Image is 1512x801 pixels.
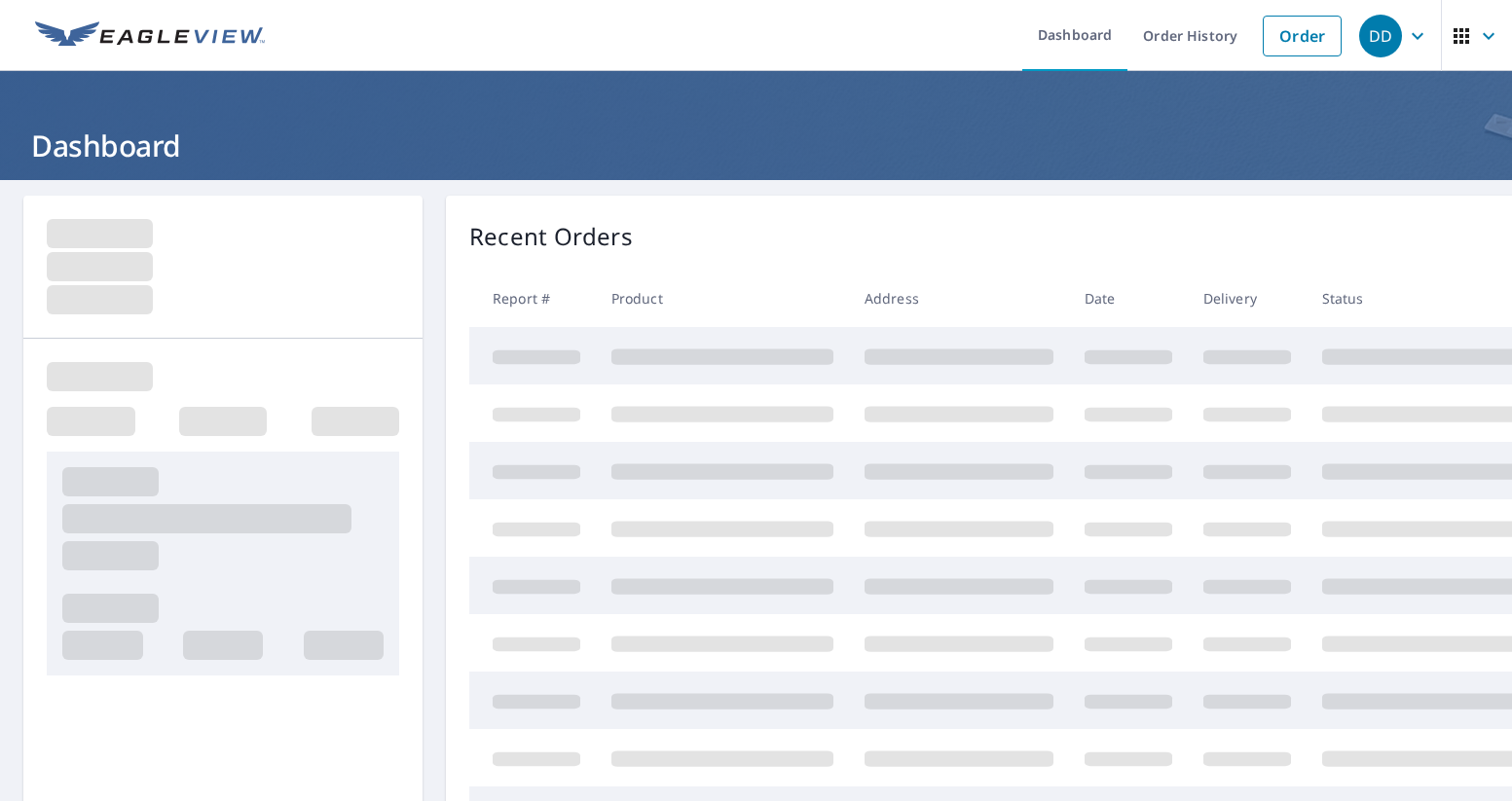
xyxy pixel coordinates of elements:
img: EV Logo [35,21,265,51]
p: Recent Orders [469,219,633,254]
a: Order [1263,16,1342,56]
th: Date [1069,270,1188,327]
th: Report # [469,270,596,327]
h1: Dashboard [23,126,1489,165]
div: DD [1359,15,1402,57]
th: Address [849,270,1069,327]
th: Delivery [1188,270,1307,327]
th: Product [596,270,849,327]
